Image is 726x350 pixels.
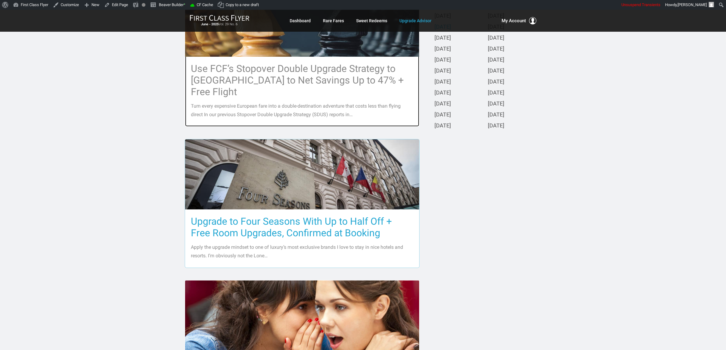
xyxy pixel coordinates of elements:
[356,15,388,26] a: Sweet Redeems
[435,46,451,52] a: [DATE]
[621,2,660,7] span: Unsuspend Transients
[190,22,249,27] small: Vol. 29 No. 6
[488,35,505,41] a: [DATE]
[290,15,311,26] a: Dashboard
[488,57,505,63] a: [DATE]
[435,101,451,107] a: [DATE]
[488,46,505,52] a: [DATE]
[435,123,451,129] a: [DATE]
[191,102,413,119] p: Turn every expensive European fare into a double-destination adventure that costs less than flyin...
[190,15,249,27] a: First Class FlyerJune - 2025Vol. 29 No. 6
[201,22,219,26] strong: June - 2025
[323,15,344,26] a: Rare Fares
[435,35,451,41] a: [DATE]
[184,1,185,7] span: •
[502,17,526,24] span: My Account
[191,243,413,260] p: Apply the upgrade mindset to one of luxury’s most exclusive brands I love to stay in nice hotels ...
[502,17,537,24] button: My Account
[435,79,451,85] a: [DATE]
[435,68,451,74] a: [DATE]
[435,90,451,96] a: [DATE]
[678,2,707,7] span: [PERSON_NAME]
[488,79,505,85] a: [DATE]
[488,90,505,96] a: [DATE]
[191,63,413,98] h3: Use FCF’s Stopover Double Upgrade Strategy to [GEOGRAPHIC_DATA] to Net Savings Up to 47% + Free F...
[435,112,451,118] a: [DATE]
[488,112,505,118] a: [DATE]
[435,57,451,63] a: [DATE]
[185,139,420,268] a: Upgrade to Four Seasons With Up to Half Off + Free Room Upgrades, Confirmed at Booking Apply the ...
[488,101,505,107] a: [DATE]
[190,15,249,21] img: First Class Flyer
[400,15,432,26] a: Upgrade Advisor
[488,123,505,129] a: [DATE]
[191,216,413,239] h3: Upgrade to Four Seasons With Up to Half Off + Free Room Upgrades, Confirmed at Booking
[488,68,505,74] a: [DATE]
